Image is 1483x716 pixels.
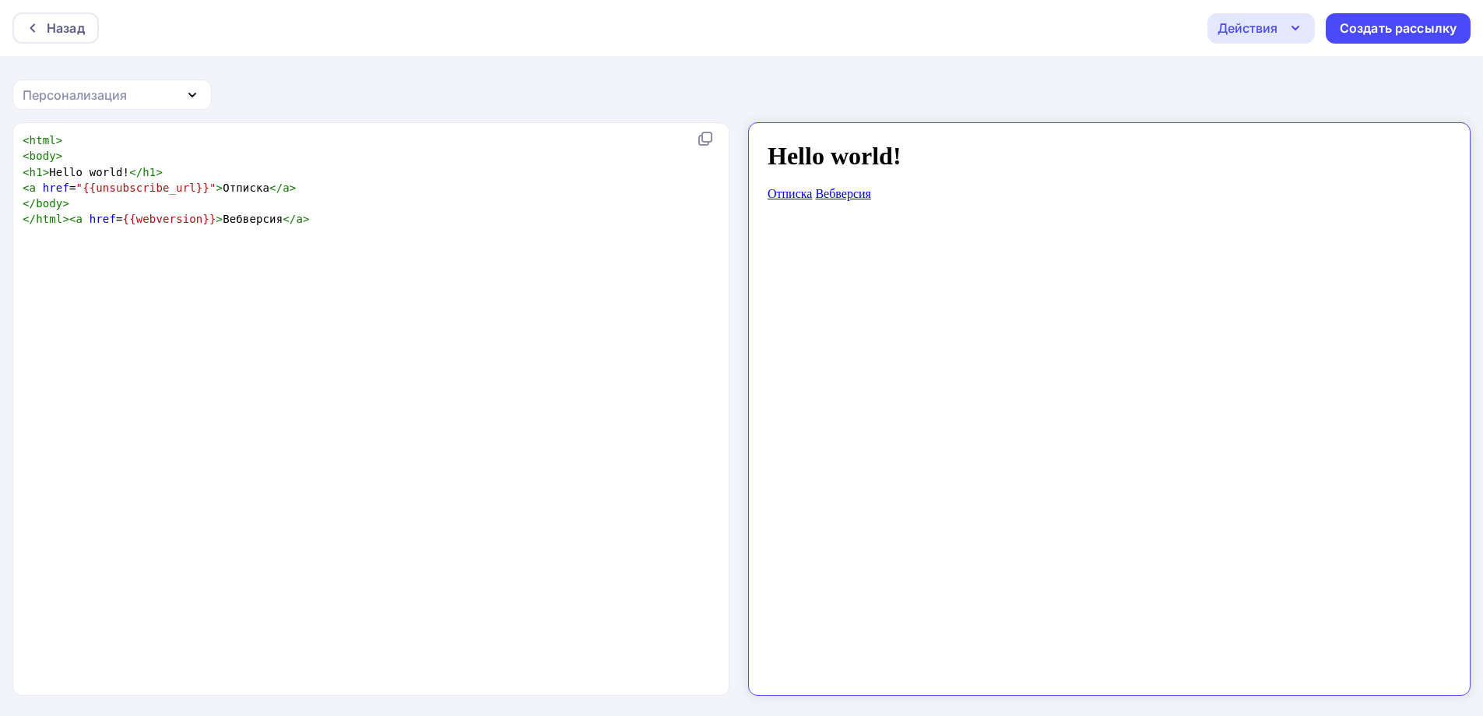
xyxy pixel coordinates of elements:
span: = Вебверсия [23,213,310,225]
span: >< [62,213,76,225]
span: href [90,213,116,225]
span: > [216,213,223,225]
a: Отписка [6,51,51,65]
h1: Hello world! [6,6,691,35]
span: > [303,213,310,225]
span: = Отписка [23,182,297,194]
button: Действия [1207,13,1315,44]
span: "{{unsubscribe_url}}" [76,182,216,194]
span: html [30,134,56,146]
span: h1 [142,166,156,178]
span: > [62,197,69,210]
span: > [56,134,63,146]
span: < [23,182,30,194]
span: </ [23,197,36,210]
span: a [283,182,290,194]
div: Создать рассылку [1340,19,1457,37]
span: href [43,182,69,194]
span: > [43,166,50,178]
span: </ [283,213,296,225]
span: h1 [30,166,43,178]
span: a [30,182,37,194]
div: Назад [47,19,85,37]
button: Персонализация [12,79,212,110]
span: </ [269,182,283,194]
span: Hello world! [23,166,163,178]
span: {{webversion}} [123,213,216,225]
div: Действия [1218,19,1277,37]
span: </ [23,213,36,225]
span: a [296,213,303,225]
span: > [156,166,163,178]
span: > [290,182,297,194]
span: < [23,166,30,178]
span: </ [129,166,142,178]
span: > [56,150,63,162]
span: body [36,197,62,210]
a: Вебверсия [54,51,110,65]
div: Персонализация [23,86,127,104]
span: html [36,213,62,225]
span: > [216,182,223,194]
span: a [76,213,83,225]
span: < [23,134,30,146]
span: < [23,150,30,162]
span: body [30,150,56,162]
